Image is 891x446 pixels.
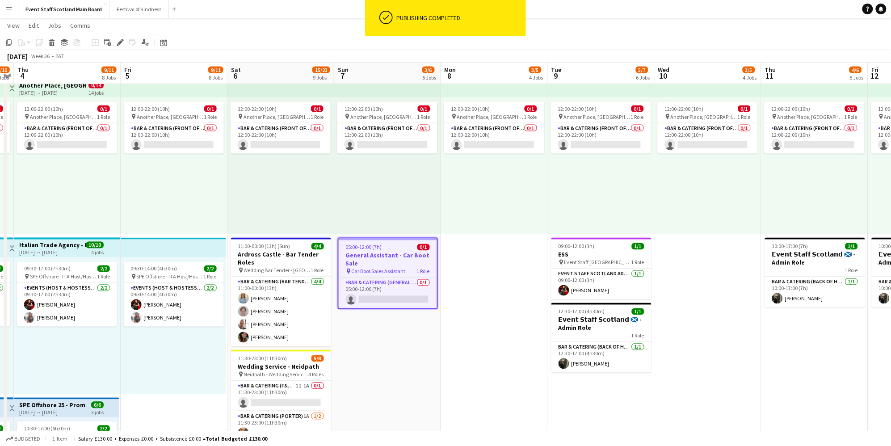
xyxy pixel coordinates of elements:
[244,371,309,378] span: Neidpath - Wedding Service Roles
[24,265,71,272] span: 09:30-17:00 (7h30m)
[231,238,331,346] app-job-card: 11:00-00:00 (13h) (Sun)4/4Ardross Castle - Bar Tender Roles Wedding Bar Tender - [GEOGRAPHIC_DATA...
[124,66,131,74] span: Fri
[30,114,97,120] span: Another Place, [GEOGRAPHIC_DATA] & Links
[778,114,845,120] span: Another Place, [GEOGRAPHIC_DATA] & Links
[311,267,324,274] span: 1 Role
[48,21,61,29] span: Jobs
[417,114,430,120] span: 1 Role
[311,355,324,362] span: 5/8
[636,67,648,73] span: 5/7
[772,105,811,112] span: 12:00-22:00 (10h)
[44,20,65,31] a: Jobs
[14,436,40,442] span: Budgeted
[19,409,86,416] div: [DATE] → [DATE]
[657,71,670,81] span: 10
[101,67,117,73] span: 9/11
[19,249,86,256] div: [DATE] → [DATE]
[396,14,522,22] div: Publishing completed
[445,66,456,74] span: Mon
[551,238,651,299] div: 09:00-12:00 (3h)1/1ESS Event Staff [GEOGRAPHIC_DATA] - ESS1 RoleEVENT STAFF SCOTLAND ADMIN ROLE1/...
[30,273,97,280] span: SPE Offshore - ITA Host/Hostess
[204,273,217,280] span: 1 Role
[244,114,311,120] span: Another Place, [GEOGRAPHIC_DATA] & Links
[339,252,437,268] h3: General Assistant - Car Boot Sale
[124,123,224,154] app-card-role: Bar & Catering (Front of House)0/112:00-22:00 (10h)
[451,105,490,112] span: 12:00-22:00 (10h)
[550,71,562,81] span: 9
[558,105,597,112] span: 12:00-22:00 (10h)
[632,243,644,250] span: 1/1
[204,114,217,120] span: 1 Role
[631,105,644,112] span: 0/1
[845,243,858,250] span: 1/1
[564,259,631,266] span: Event Staff [GEOGRAPHIC_DATA] - ESS
[313,74,330,81] div: 9 Jobs
[559,308,605,315] span: 12:30-17:00 (4h30m)
[352,268,406,275] span: Car Boot Sales Assistant
[336,71,349,81] span: 7
[850,74,864,81] div: 5 Jobs
[551,123,651,154] app-card-role: Bar & Catering (Front of House)0/112:00-22:00 (10h)
[765,238,865,307] app-job-card: 10:00-17:00 (7h)1/1𝗘𝘃𝗲𝗻𝘁 𝗦𝘁𝗮𝗳𝗳 𝗦𝗰𝗼𝘁𝗹𝗮𝗻𝗱 🏴󠁧󠁢󠁳󠁣󠁴󠁿 - Admin Role1 RoleBar & Catering (Back of House)1...
[131,105,170,112] span: 12:00-22:00 (10h)
[743,74,757,81] div: 4 Jobs
[17,123,117,154] app-card-role: Bar & Catering (Front of House)0/112:00-22:00 (10h)
[658,66,670,74] span: Wed
[422,67,435,73] span: 3/6
[19,401,86,409] h3: SPE Offshore 25 - Promotional Role
[124,262,224,327] app-job-card: 09:30-14:00 (4h30m)2/2 SPE Offshore - ITA Host/Hostess1 RoleEvents (Host & Hostesses)2/209:30-14:...
[665,105,704,112] span: 12:00-22:00 (10h)
[137,114,204,120] span: Another Place, [GEOGRAPHIC_DATA] & Links
[238,355,287,362] span: 11:30-23:00 (11h30m)
[17,283,117,327] app-card-role: Events (Host & Hostesses)2/209:30-17:00 (7h30m)[PERSON_NAME][PERSON_NAME]
[4,20,23,31] a: View
[231,251,331,267] h3: Ardross Castle - Bar Tender Roles
[7,21,20,29] span: View
[131,265,177,272] span: 09:30-14:00 (4h30m)
[78,435,267,442] div: Salary £130.00 + Expenses £0.00 + Subsistence £0.00 =
[204,105,217,112] span: 0/1
[658,102,758,154] app-job-card: 12:00-22:00 (10h)0/1 Another Place, [GEOGRAPHIC_DATA] & Links1 RoleBar & Catering (Front of House...
[772,243,808,250] span: 10:00-17:00 (7h)
[231,102,331,154] app-job-card: 12:00-22:00 (10h)0/1 Another Place, [GEOGRAPHIC_DATA] & Links1 RoleBar & Catering (Front of House...
[338,66,349,74] span: Sun
[551,316,651,332] h3: 𝗘𝘃𝗲𝗻𝘁 𝗦𝘁𝗮𝗳𝗳 𝗦𝗰𝗼𝘁𝗹𝗮𝗻𝗱 🏴󠁧󠁢󠁳󠁣󠁴󠁿 - Admin Role
[25,20,42,31] a: Edit
[350,114,417,120] span: Another Place, [GEOGRAPHIC_DATA] & Links
[417,244,430,251] span: 0/1
[88,82,104,88] span: 0/14
[631,259,644,266] span: 1 Role
[17,262,117,327] div: 09:30-17:00 (7h30m)2/2 SPE Offshore - ITA Host/Hostess1 RoleEvents (Host & Hostesses)2/209:30-17:...
[97,265,110,272] span: 2/2
[551,102,651,154] app-job-card: 12:00-22:00 (10h)0/1 Another Place, [GEOGRAPHIC_DATA] & Links1 RoleBar & Catering (Front of House...
[765,123,865,154] app-card-role: Bar & Catering (Front of House)0/112:00-22:00 (10h)
[24,425,71,432] span: 10:30-17:00 (6h30m)
[124,102,224,154] app-job-card: 12:00-22:00 (10h)0/1 Another Place, [GEOGRAPHIC_DATA] & Links1 RoleBar & Catering (Front of House...
[55,53,64,59] div: BST
[311,243,324,250] span: 4/4
[19,89,86,96] div: [DATE] → [DATE]
[123,71,131,81] span: 5
[551,251,651,259] h3: ESS
[97,273,110,280] span: 1 Role
[19,81,86,89] h3: Another Place, [GEOGRAPHIC_DATA] - Front of House
[551,269,651,299] app-card-role: EVENT STAFF SCOTLAND ADMIN ROLE1/109:00-12:00 (3h)[PERSON_NAME]
[97,105,110,112] span: 0/1
[337,102,437,154] app-job-card: 12:00-22:00 (10h)0/1 Another Place, [GEOGRAPHIC_DATA] & Links1 RoleBar & Catering (Front of House...
[845,105,857,112] span: 0/1
[231,381,331,412] app-card-role: Bar & Catering (F&B Manager - Wedding)1I1A0/111:30-23:00 (11h30m)
[765,102,865,154] app-job-card: 12:00-22:00 (10h)0/1 Another Place, [GEOGRAPHIC_DATA] & Links1 RoleBar & Catering (Front of House...
[231,66,241,74] span: Sat
[238,105,277,112] span: 12:00-22:00 (10h)
[529,67,542,73] span: 3/5
[764,71,776,81] span: 11
[345,105,383,112] span: 12:00-22:00 (10h)
[872,66,879,74] span: Fri
[18,0,109,18] button: Event Staff Scotland Main Board
[230,71,241,81] span: 6
[231,123,331,154] app-card-role: Bar & Catering (Front of House)0/112:00-22:00 (10h)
